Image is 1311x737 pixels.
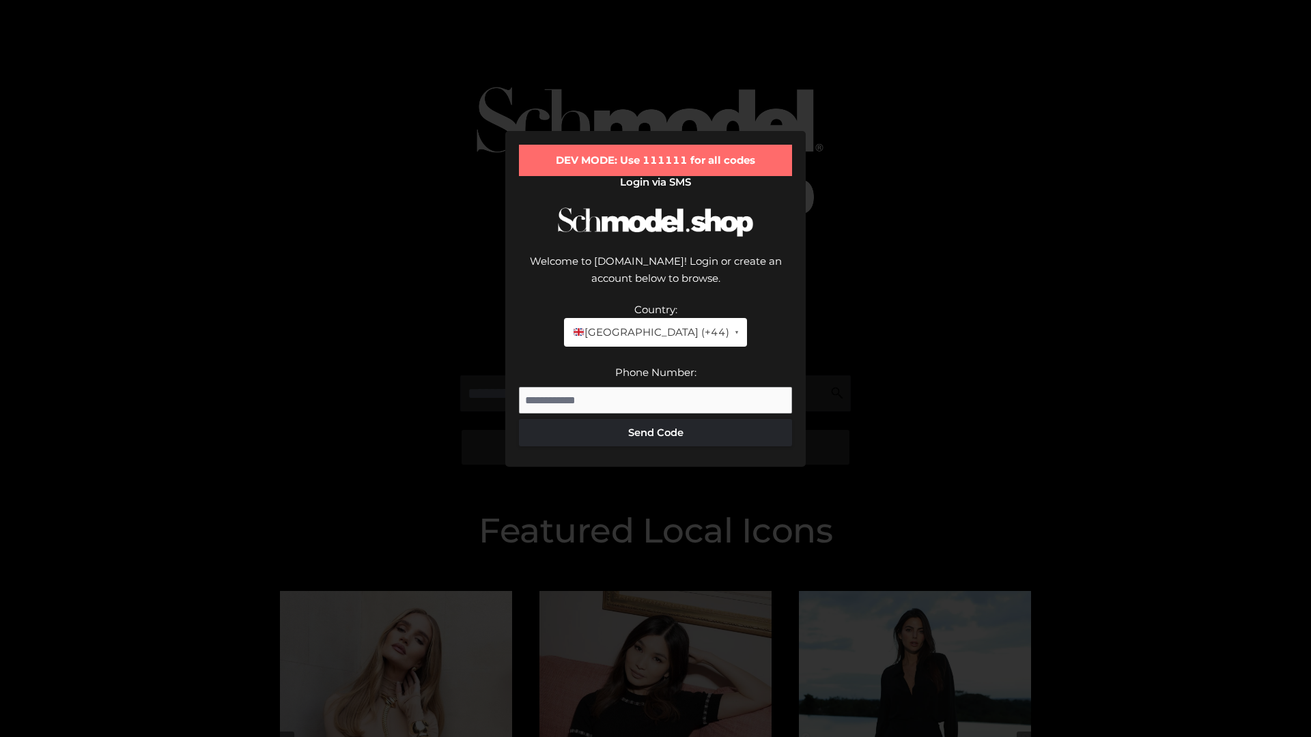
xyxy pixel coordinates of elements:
span: [GEOGRAPHIC_DATA] (+44) [572,323,729,341]
img: 🇬🇧 [574,327,584,337]
h2: Login via SMS [519,176,792,188]
div: Welcome to [DOMAIN_NAME]! Login or create an account below to browse. [519,252,792,301]
img: Schmodel Logo [553,195,758,249]
button: Send Code [519,419,792,446]
div: DEV MODE: Use 111111 for all codes [519,145,792,176]
label: Phone Number: [615,366,696,379]
label: Country: [634,303,677,316]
